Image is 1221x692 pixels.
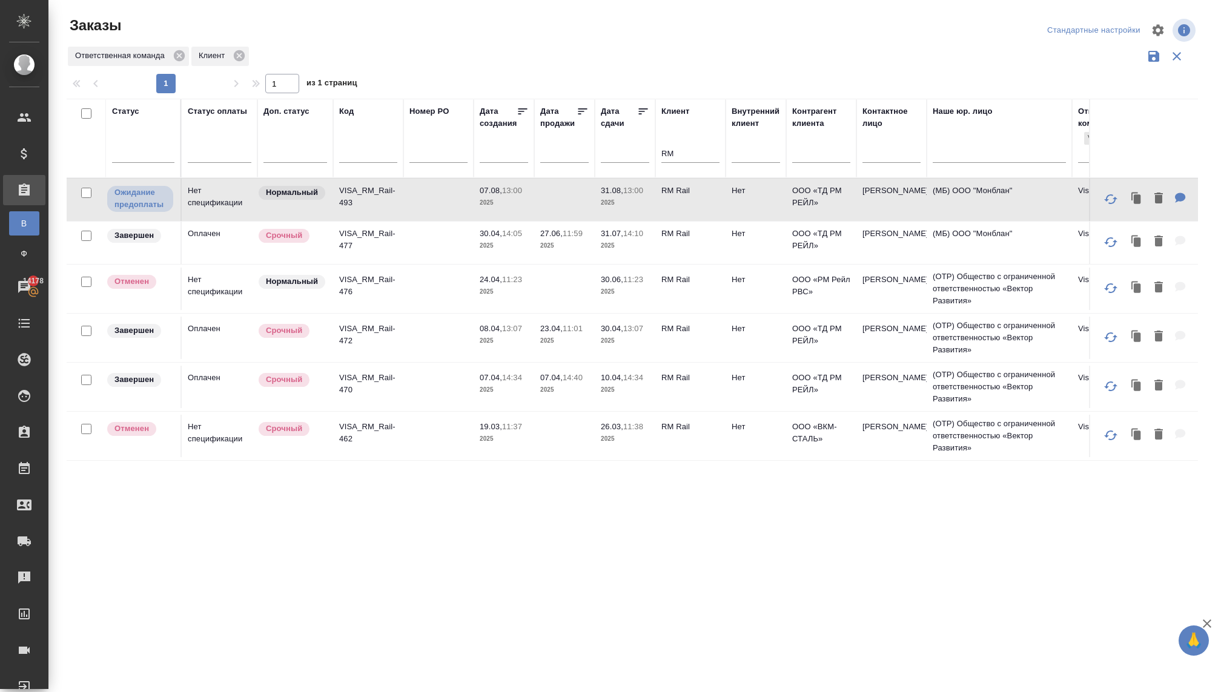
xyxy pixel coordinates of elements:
[601,286,649,298] p: 2025
[480,373,502,382] p: 07.04,
[339,372,397,396] p: VISA_RM_Rail-470
[927,363,1072,411] td: (OTP) Общество с ограниченной ответственностью «Вектор Развития»
[856,366,927,408] td: [PERSON_NAME]
[480,275,502,284] p: 24.04,
[1078,105,1138,130] div: Ответственная команда
[263,105,309,117] div: Доп. статус
[182,268,257,310] td: Нет спецификации
[601,229,623,238] p: 31.07,
[409,105,449,117] div: Номер PO
[661,372,720,384] p: RM Rail
[266,423,302,435] p: Срочный
[661,421,720,433] p: RM Rail
[480,186,502,195] p: 07.08,
[856,268,927,310] td: [PERSON_NAME]
[601,422,623,431] p: 26.03,
[502,229,522,238] p: 14:05
[732,323,780,335] p: Нет
[257,421,327,437] div: Выставляется автоматически, если на указанный объем услуг необходимо больше времени в стандартном...
[15,217,33,229] span: В
[480,433,528,445] p: 2025
[114,275,149,288] p: Отменен
[266,186,318,199] p: Нормальный
[182,222,257,264] td: Оплачен
[1165,45,1188,68] button: Сбросить фильтры
[339,323,397,347] p: VISA_RM_Rail-472
[502,422,522,431] p: 11:37
[601,324,623,333] p: 30.04,
[540,373,563,382] p: 07.04,
[502,324,522,333] p: 13:07
[601,373,623,382] p: 10.04,
[182,366,257,408] td: Оплачен
[480,240,528,252] p: 2025
[199,50,230,62] p: Клиент
[502,275,522,284] p: 11:23
[732,228,780,240] p: Нет
[339,421,397,445] p: VISA_RM_Rail-462
[1125,374,1148,398] button: Клонировать
[1148,186,1169,211] button: Удалить
[480,229,502,238] p: 30.04,
[114,186,166,211] p: Ожидание предоплаты
[792,228,850,252] p: ООО «ТД РМ РЕЙЛ»
[623,422,643,431] p: 11:38
[15,248,33,260] span: Ф
[480,286,528,298] p: 2025
[339,274,397,298] p: VISA_RM_Rail-476
[732,274,780,286] p: Нет
[1044,21,1143,40] div: split button
[540,335,589,347] p: 2025
[266,374,302,386] p: Срочный
[257,372,327,388] div: Выставляется автоматически, если на указанный объем услуг необходимо больше времени в стандартном...
[623,186,643,195] p: 13:00
[1072,179,1142,221] td: Visa
[927,314,1072,362] td: (OTP) Общество с ограниченной ответственностью «Вектор Развития»
[16,275,51,287] span: 14178
[502,186,522,195] p: 13:00
[106,323,174,339] div: Выставляет КМ при направлении счета или после выполнения всех работ/сдачи заказа клиенту. Окончат...
[257,274,327,290] div: Статус по умолчанию для стандартных заказов
[601,105,637,130] div: Дата сдачи
[792,185,850,209] p: ООО «ТД РМ РЕЙЛ»
[480,384,528,396] p: 2025
[732,421,780,433] p: Нет
[1096,274,1125,303] button: Обновить
[480,335,528,347] p: 2025
[661,274,720,286] p: RM Rail
[563,229,583,238] p: 11:59
[792,105,850,130] div: Контрагент клиента
[933,105,993,117] div: Наше юр. лицо
[1072,317,1142,359] td: Visa
[927,412,1072,460] td: (OTP) Общество с ограниченной ответственностью «Вектор Развития»
[1072,366,1142,408] td: Visa
[601,240,649,252] p: 2025
[266,275,318,288] p: Нормальный
[480,422,502,431] p: 19.03,
[540,105,577,130] div: Дата продажи
[1143,16,1173,45] span: Настроить таблицу
[623,373,643,382] p: 14:34
[540,240,589,252] p: 2025
[1096,185,1125,214] button: Обновить
[1148,374,1169,398] button: Удалить
[601,335,649,347] p: 2025
[563,373,583,382] p: 14:40
[266,229,302,242] p: Срочный
[856,179,927,221] td: [PERSON_NAME]
[732,372,780,384] p: Нет
[1096,228,1125,257] button: Обновить
[106,274,174,290] div: Выставляет КМ после отмены со стороны клиента. Если уже после запуска – КМ пишет ПМу про отмену, ...
[1084,132,1095,145] div: Visa
[67,16,121,35] span: Заказы
[182,317,257,359] td: Оплачен
[106,421,174,437] div: Выставляет КМ после отмены со стороны клиента. Если уже после запуска – КМ пишет ПМу про отмену, ...
[601,275,623,284] p: 30.06,
[106,372,174,388] div: Выставляет КМ при направлении счета или после выполнения всех работ/сдачи заказа клиенту. Окончат...
[339,105,354,117] div: Код
[1148,275,1169,300] button: Удалить
[68,47,189,66] div: Ответственная команда
[623,275,643,284] p: 11:23
[480,197,528,209] p: 2025
[792,323,850,347] p: ООО «ТД РМ РЕЙЛ»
